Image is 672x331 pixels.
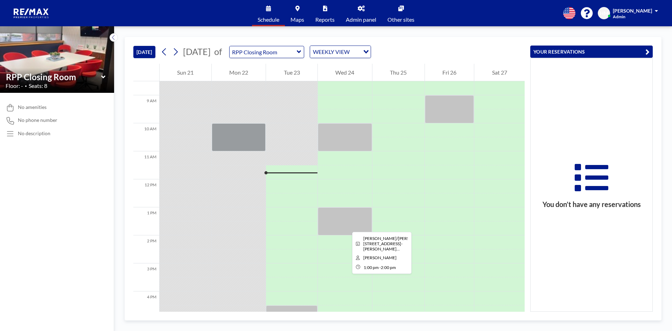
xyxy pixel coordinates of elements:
div: 10 AM [133,123,159,151]
div: Sat 27 [474,64,525,81]
button: [DATE] [133,46,155,58]
span: Other sites [387,17,414,22]
div: Wed 24 [318,64,372,81]
div: Thu 25 [372,64,425,81]
div: 1 PM [133,207,159,235]
span: HM [600,10,608,16]
span: Maps [290,17,304,22]
div: Mon 22 [212,64,266,81]
span: 2:00 PM [381,265,396,270]
div: 4 PM [133,291,159,319]
div: No description [18,130,50,137]
span: Admin [613,14,625,19]
span: of [214,46,222,57]
div: Sun 21 [160,64,211,81]
span: Floor: - [6,82,23,89]
span: Admin panel [346,17,376,22]
span: [PERSON_NAME] [613,8,652,14]
span: Lopez/Fowler-2840 Garfield Ave-Ian Hooper [363,236,433,251]
h3: You don’t have any reservations [531,200,652,209]
input: RPP Closing Room [230,46,297,58]
span: - [379,265,381,270]
span: 1:00 PM [364,265,379,270]
span: No phone number [18,117,57,123]
div: 12 PM [133,179,159,207]
div: 8 AM [133,67,159,95]
span: [DATE] [183,46,211,57]
div: 11 AM [133,151,159,179]
div: Tue 23 [266,64,317,81]
input: RPP Closing Room [6,72,101,82]
input: Search for option [352,47,359,56]
span: Seats: 8 [29,82,47,89]
span: No amenities [18,104,47,110]
div: Fri 26 [425,64,474,81]
div: 3 PM [133,263,159,291]
div: Search for option [310,46,371,58]
button: YOUR RESERVATIONS [530,46,653,58]
span: Reports [315,17,335,22]
div: 2 PM [133,235,159,263]
div: 9 AM [133,95,159,123]
img: organization-logo [11,6,52,20]
span: Schedule [258,17,279,22]
span: • [25,84,27,88]
span: WEEKLY VIEW [311,47,351,56]
span: Stephanie Hiser [363,255,397,260]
